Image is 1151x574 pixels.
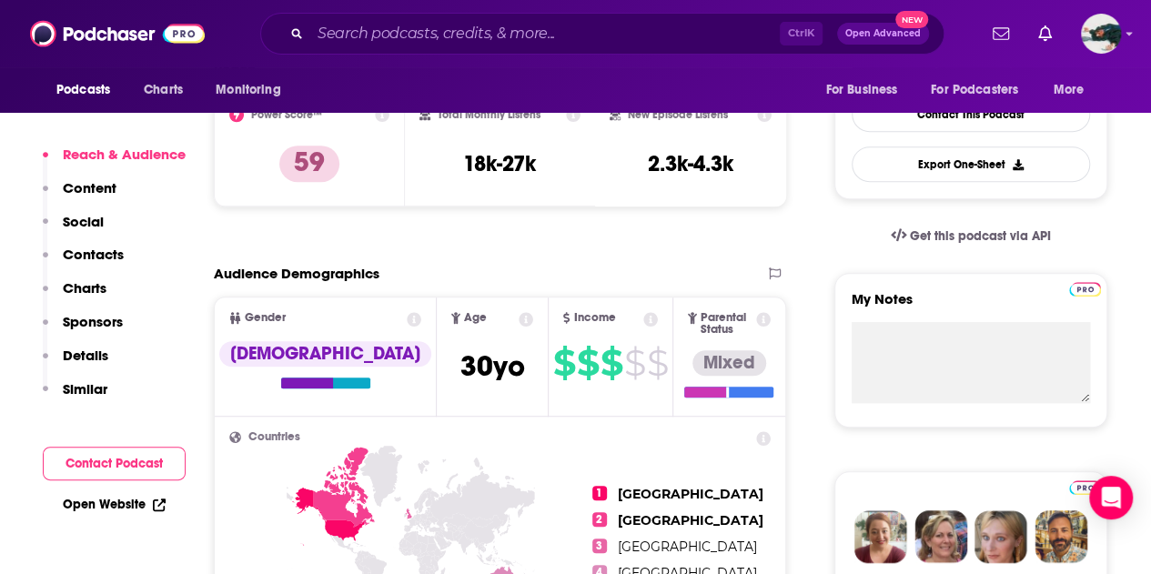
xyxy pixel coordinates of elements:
p: 59 [279,146,339,182]
span: Age [464,312,487,324]
button: Similar [43,380,107,414]
a: Get this podcast via API [876,214,1065,258]
span: $ [577,348,599,378]
button: Charts [43,279,106,313]
span: Get this podcast via API [910,228,1051,244]
h3: 18k-27k [463,150,536,177]
a: Open Website [63,497,166,512]
span: 2 [592,512,607,527]
p: Contacts [63,246,124,263]
h2: New Episode Listens [628,108,728,121]
a: Contact This Podcast [852,96,1090,132]
span: $ [647,348,668,378]
button: Reach & Audience [43,146,186,179]
img: User Profile [1081,14,1121,54]
button: Show profile menu [1081,14,1121,54]
span: For Podcasters [931,77,1018,103]
button: Social [43,213,104,247]
span: Ctrl K [780,22,823,45]
a: Pro website [1069,279,1101,297]
h2: Audience Demographics [214,265,379,282]
span: For Business [825,77,897,103]
span: 30 yo [460,348,525,384]
span: Income [573,312,615,324]
span: 3 [592,539,607,553]
img: Podchaser - Follow, Share and Rate Podcasts [30,16,205,51]
p: Charts [63,279,106,297]
h2: Power Score™ [251,108,322,121]
p: Sponsors [63,313,123,330]
img: Jules Profile [974,510,1027,563]
button: Open AdvancedNew [837,23,929,45]
span: Logged in as fsg.publicity [1081,14,1121,54]
img: Sydney Profile [854,510,907,563]
span: [GEOGRAPHIC_DATA] [618,512,763,529]
button: Sponsors [43,313,123,347]
input: Search podcasts, credits, & more... [310,19,780,48]
img: Podchaser Pro [1069,480,1101,495]
button: open menu [44,73,134,107]
button: Content [43,179,116,213]
img: Barbara Profile [914,510,967,563]
p: Similar [63,380,107,398]
span: New [895,11,928,28]
p: Reach & Audience [63,146,186,163]
img: Jon Profile [1035,510,1087,563]
span: Gender [245,312,286,324]
div: [DEMOGRAPHIC_DATA] [219,341,431,367]
div: Mixed [692,350,766,376]
a: Show notifications dropdown [985,18,1016,49]
a: Charts [132,73,194,107]
button: Contacts [43,246,124,279]
a: Show notifications dropdown [1031,18,1059,49]
label: My Notes [852,290,1090,322]
p: Details [63,347,108,364]
p: Social [63,213,104,230]
span: $ [624,348,645,378]
div: Search podcasts, credits, & more... [260,13,944,55]
span: Countries [248,431,300,443]
p: Content [63,179,116,196]
span: More [1054,77,1085,103]
button: open menu [813,73,920,107]
button: open menu [919,73,1045,107]
span: $ [601,348,622,378]
span: $ [553,348,575,378]
span: [GEOGRAPHIC_DATA] [618,539,757,555]
span: Open Advanced [845,29,921,38]
a: Pro website [1069,478,1101,495]
img: Podchaser Pro [1069,282,1101,297]
button: Contact Podcast [43,447,186,480]
span: Parental Status [701,312,752,336]
span: Charts [144,77,183,103]
span: 1 [592,486,607,500]
span: Podcasts [56,77,110,103]
h2: Total Monthly Listens [438,108,540,121]
span: [GEOGRAPHIC_DATA] [618,486,763,502]
h3: 2.3k-4.3k [648,150,733,177]
button: Details [43,347,108,380]
button: open menu [203,73,304,107]
span: Monitoring [216,77,280,103]
button: Export One-Sheet [852,146,1090,182]
div: Open Intercom Messenger [1089,476,1133,519]
button: open menu [1041,73,1107,107]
